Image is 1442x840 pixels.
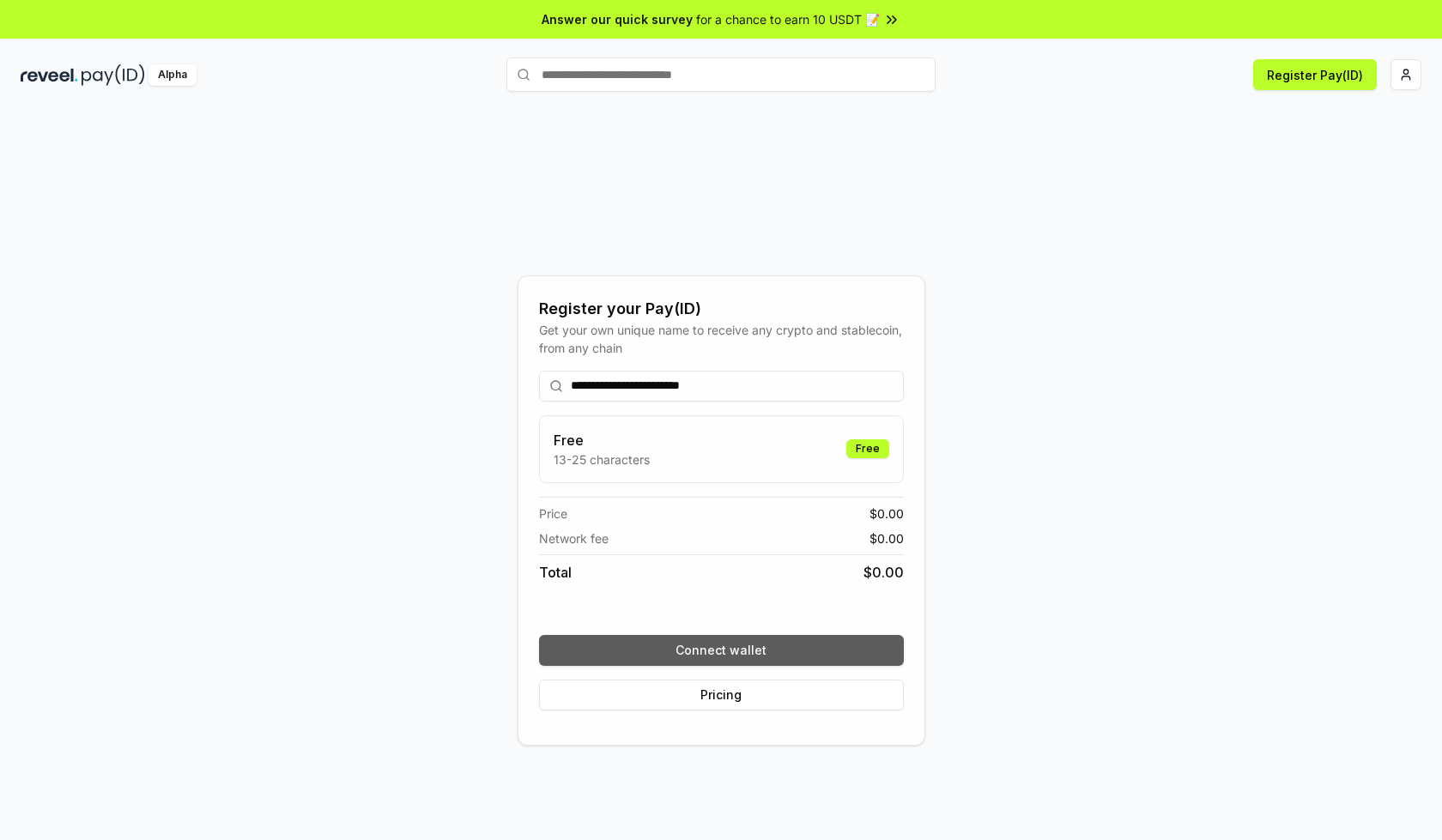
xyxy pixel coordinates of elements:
span: $ 0.00 [869,529,904,547]
span: Network fee [539,529,609,547]
p: 13-25 characters [554,450,650,468]
span: for a chance to earn 10 USDT 📝 [696,10,880,28]
span: Answer our quick survey [542,10,693,28]
span: $ 0.00 [863,562,904,583]
div: Free [846,439,889,458]
div: Register your Pay(ID) [539,297,904,321]
button: Pricing [539,680,904,710]
img: pay_id [82,64,145,86]
button: Register Pay(ID) [1253,59,1377,90]
span: Price [539,505,567,523]
h3: Free [554,430,650,450]
img: reveel_dark [21,64,78,86]
span: $ 0.00 [869,505,904,523]
span: Total [539,562,572,583]
div: Alpha [148,64,197,86]
button: Connect wallet [539,635,904,666]
div: Get your own unique name to receive any crypto and stablecoin, from any chain [539,321,904,357]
